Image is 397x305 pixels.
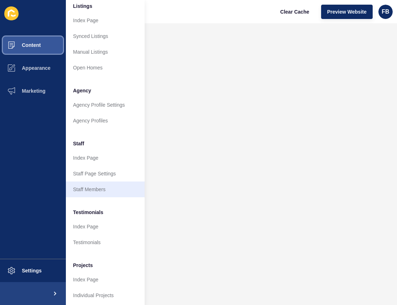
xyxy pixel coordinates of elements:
a: Index Page [66,150,145,166]
span: Clear Cache [280,8,309,15]
span: Listings [73,3,92,10]
a: Staff Members [66,181,145,197]
a: Index Page [66,13,145,28]
a: Index Page [66,272,145,287]
span: Preview Website [327,8,367,15]
a: Individual Projects [66,287,145,303]
a: Open Homes [66,60,145,76]
a: Agency Profiles [66,113,145,129]
button: Preview Website [321,5,373,19]
a: Synced Listings [66,28,145,44]
a: Manual Listings [66,44,145,60]
span: FB [382,8,389,15]
a: Agency Profile Settings [66,97,145,113]
span: Testimonials [73,209,103,216]
a: Staff Page Settings [66,166,145,181]
a: Index Page [66,219,145,234]
span: Projects [73,262,93,269]
button: Clear Cache [274,5,315,19]
span: Staff [73,140,84,147]
a: Testimonials [66,234,145,250]
span: Agency [73,87,91,94]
